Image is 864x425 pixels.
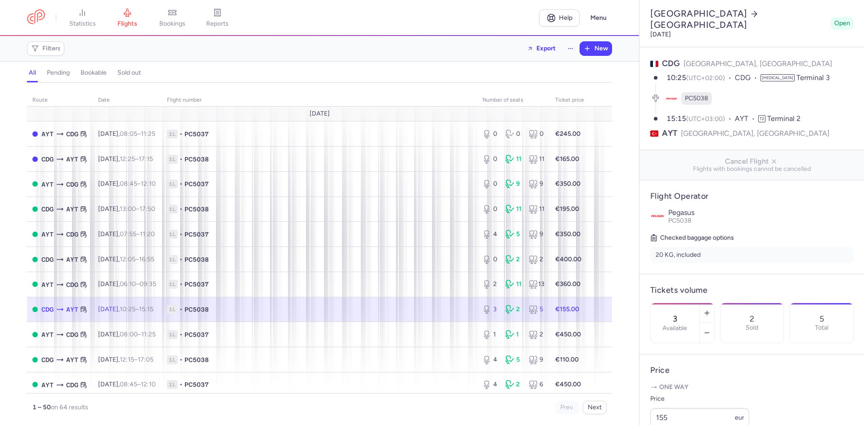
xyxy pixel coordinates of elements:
[167,255,178,264] span: 1L
[650,209,665,223] img: Pegasus logo
[27,42,64,55] button: Filters
[140,230,155,238] time: 11:20
[66,280,78,290] span: CDG
[41,204,54,214] span: CDG
[167,155,178,164] span: 1L
[184,230,209,239] span: PC5037
[482,330,498,339] div: 1
[98,331,156,338] span: [DATE],
[180,179,183,188] span: •
[482,280,498,289] div: 2
[184,205,209,214] span: PC5038
[650,233,854,243] h5: Checked baggage options
[482,305,498,314] div: 3
[666,73,686,82] time: 10:25
[98,180,156,188] span: [DATE],
[555,401,579,414] button: Prev.
[120,180,137,188] time: 08:45
[536,45,556,52] span: Export
[529,179,544,188] div: 9
[98,380,156,388] span: [DATE],
[650,191,854,201] h4: Flight Operator
[668,217,692,224] span: PC5038
[482,130,498,139] div: 0
[477,94,550,107] th: number of seats
[184,155,209,164] span: PC5038
[66,380,78,390] span: CDG
[141,130,155,138] time: 11:25
[66,204,78,214] span: AYT
[662,128,677,139] span: AYT
[120,205,136,213] time: 13:00
[650,247,854,263] li: 20 KG, included
[180,130,183,139] span: •
[120,155,153,163] span: –
[555,255,581,263] strong: €400.00
[758,115,765,122] span: T2
[120,255,154,263] span: –
[120,180,156,188] span: –
[120,380,137,388] time: 08:45
[529,130,544,139] div: 0
[650,285,854,295] h4: Tickets volume
[482,355,498,364] div: 4
[529,205,544,214] div: 11
[98,205,155,213] span: [DATE],
[117,20,137,28] span: flights
[585,9,612,27] button: Menu
[120,305,153,313] span: –
[60,8,105,28] a: statistics
[180,280,183,289] span: •
[580,42,612,55] button: New
[41,380,54,390] span: AYT
[505,205,521,214] div: 11
[505,130,521,139] div: 0
[139,205,155,213] time: 17:50
[559,14,572,21] span: Help
[167,230,178,239] span: 1L
[767,114,801,123] span: Terminal 2
[167,380,178,389] span: 1L
[167,305,178,314] span: 1L
[66,129,78,139] span: CDG
[138,356,153,363] time: 17:05
[41,154,54,164] span: CDG
[120,380,156,388] span: –
[482,155,498,164] div: 0
[180,255,183,264] span: •
[120,255,135,263] time: 12:05
[120,356,134,363] time: 12:15
[760,74,795,81] span: [MEDICAL_DATA]
[505,380,521,389] div: 2
[41,129,54,139] span: AYT
[662,58,680,68] span: CDG
[735,414,744,421] span: eur
[555,230,580,238] strong: €350.00
[555,155,579,163] strong: €165.00
[686,115,725,123] span: (UTC+03:00)
[120,205,155,213] span: –
[66,154,78,164] span: AYT
[120,230,155,238] span: –
[529,305,544,314] div: 5
[167,355,178,364] span: 1L
[66,355,78,365] span: AYT
[184,305,209,314] span: PC5038
[555,305,579,313] strong: €155.00
[650,31,671,38] time: [DATE]
[141,180,156,188] time: 12:10
[505,255,521,264] div: 2
[184,179,209,188] span: PC5037
[650,383,854,392] p: One way
[550,94,589,107] th: Ticket price
[529,230,544,239] div: 9
[41,280,54,290] span: AYT
[41,355,54,365] span: CDG
[815,324,828,331] p: Total
[41,330,54,340] span: AYT
[310,110,330,117] span: [DATE]
[180,205,183,214] span: •
[66,229,78,239] span: CDG
[819,314,824,323] p: 5
[180,230,183,239] span: •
